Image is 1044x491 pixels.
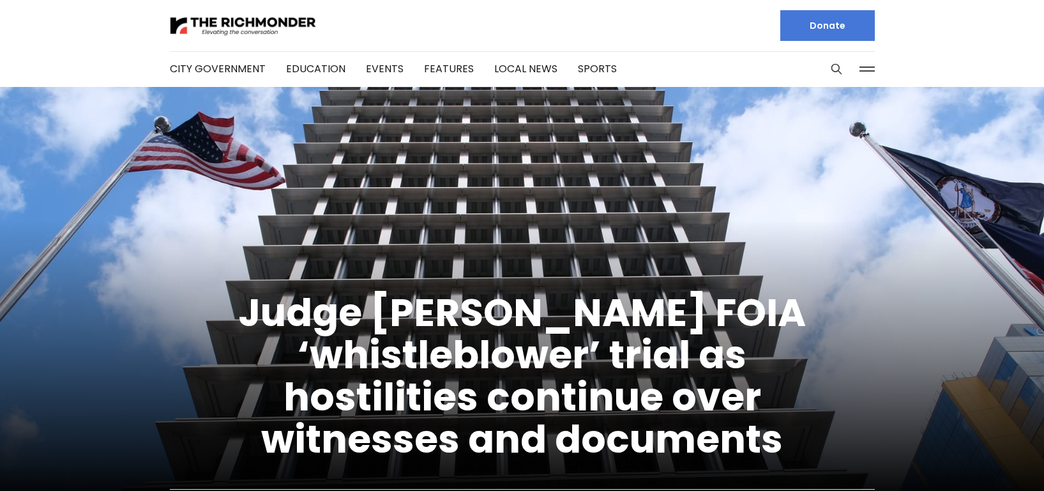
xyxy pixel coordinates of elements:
[827,59,846,79] button: Search this site
[170,15,317,37] img: The Richmonder
[424,61,474,76] a: Features
[170,61,266,76] a: City Government
[494,61,557,76] a: Local News
[780,10,875,41] a: Donate
[238,286,806,466] a: Judge [PERSON_NAME] FOIA ‘whistleblower’ trial as hostilities continue over witnesses and documents
[286,61,345,76] a: Education
[578,61,617,76] a: Sports
[366,61,404,76] a: Events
